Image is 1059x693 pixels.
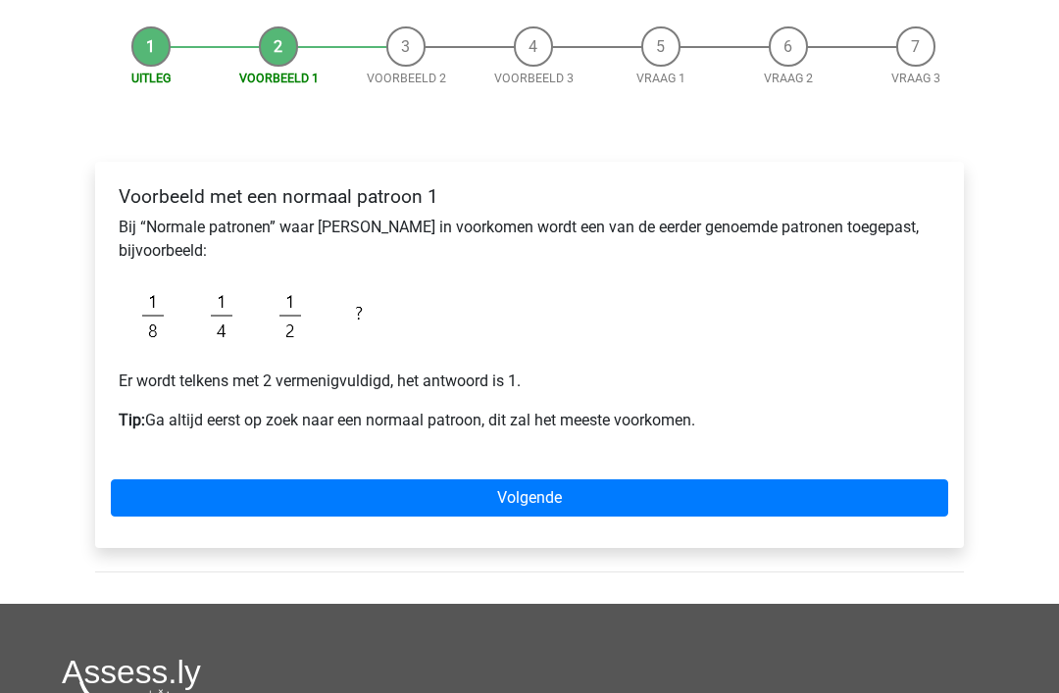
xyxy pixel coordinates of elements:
[119,186,940,209] h4: Voorbeeld met een normaal patroon 1
[494,72,574,86] a: Voorbeeld 3
[131,72,171,86] a: Uitleg
[367,72,446,86] a: Voorbeeld 2
[119,217,940,264] p: Bij “Normale patronen” waar [PERSON_NAME] in voorkomen wordt een van de eerder genoemde patronen ...
[636,72,685,86] a: Vraag 1
[119,279,393,355] img: Fractions_example_1.png
[239,72,319,86] a: Voorbeeld 1
[891,72,940,86] a: Vraag 3
[119,371,940,394] p: Er wordt telkens met 2 vermenigvuldigd, het antwoord is 1.
[119,410,940,433] p: Ga altijd eerst op zoek naar een normaal patroon, dit zal het meeste voorkomen.
[111,480,948,518] a: Volgende
[119,412,145,430] b: Tip:
[764,72,813,86] a: Vraag 2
